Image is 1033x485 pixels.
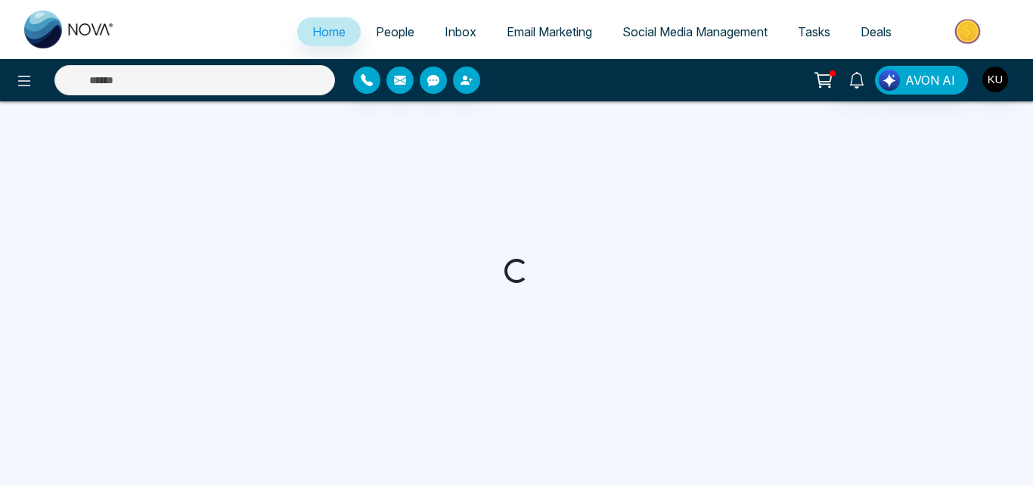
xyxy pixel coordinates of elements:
[905,71,955,89] span: AVON AI
[861,24,892,39] span: Deals
[24,11,115,48] img: Nova CRM Logo
[845,17,907,46] a: Deals
[622,24,768,39] span: Social Media Management
[507,24,592,39] span: Email Marketing
[445,24,476,39] span: Inbox
[914,14,1024,48] img: Market-place.gif
[361,17,430,46] a: People
[879,70,900,91] img: Lead Flow
[430,17,492,46] a: Inbox
[312,24,346,39] span: Home
[783,17,845,46] a: Tasks
[982,67,1008,92] img: User Avatar
[875,66,968,95] button: AVON AI
[376,24,414,39] span: People
[798,24,830,39] span: Tasks
[297,17,361,46] a: Home
[492,17,607,46] a: Email Marketing
[607,17,783,46] a: Social Media Management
